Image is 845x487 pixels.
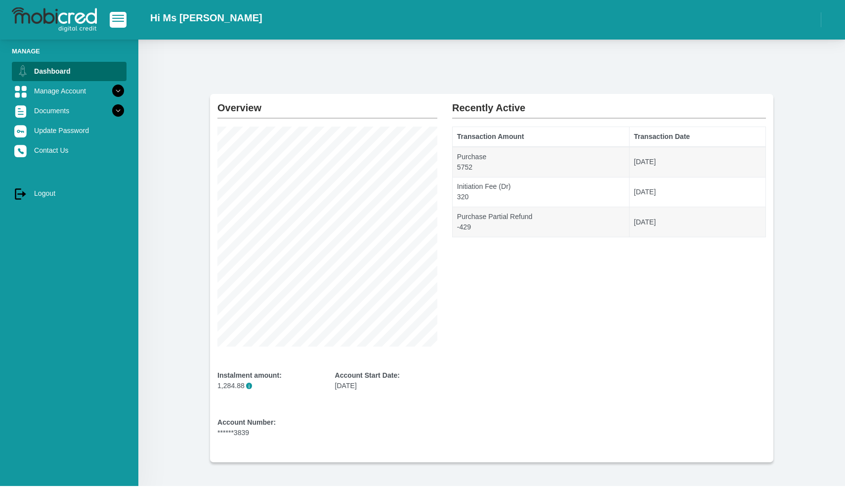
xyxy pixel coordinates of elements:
[629,127,765,147] th: Transaction Date
[453,147,630,177] td: Purchase 5752
[629,207,765,237] td: [DATE]
[217,371,282,379] b: Instalment amount:
[12,7,97,32] img: logo-mobicred.svg
[335,370,438,391] div: [DATE]
[629,147,765,177] td: [DATE]
[217,418,276,426] b: Account Number:
[217,94,437,114] h2: Overview
[246,383,253,389] span: i
[12,62,127,81] a: Dashboard
[335,371,400,379] b: Account Start Date:
[12,101,127,120] a: Documents
[453,127,630,147] th: Transaction Amount
[217,381,320,391] p: 1,284.88
[12,82,127,100] a: Manage Account
[12,46,127,56] li: Manage
[453,207,630,237] td: Purchase Partial Refund -429
[12,121,127,140] a: Update Password
[12,184,127,203] a: Logout
[453,177,630,207] td: Initiation Fee (Dr) 320
[629,177,765,207] td: [DATE]
[452,94,766,114] h2: Recently Active
[150,12,262,24] h2: Hi Ms [PERSON_NAME]
[12,141,127,160] a: Contact Us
